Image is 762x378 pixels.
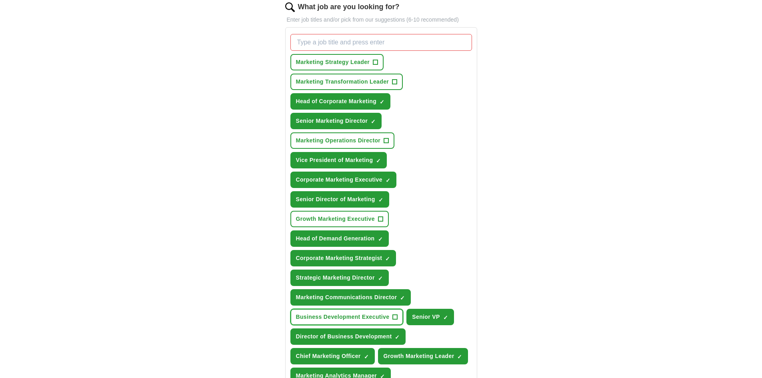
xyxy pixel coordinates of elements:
span: Senior Director of Marketing [296,195,375,204]
button: Corporate Marketing Strategist✓ [290,250,396,266]
span: Marketing Transformation Leader [296,78,389,86]
span: Marketing Strategy Leader [296,58,370,66]
button: Growth Marketing Executive [290,211,389,227]
button: Growth Marketing Leader✓ [378,348,468,364]
img: search.png [285,2,295,12]
span: ✓ [400,295,405,301]
button: Senior Director of Marketing✓ [290,191,389,208]
span: Growth Marketing Leader [384,352,454,360]
button: Head of Corporate Marketing✓ [290,93,391,110]
span: ✓ [457,354,462,360]
span: ✓ [386,177,390,184]
span: Director of Business Development [296,332,392,341]
span: ✓ [364,354,369,360]
span: Strategic Marketing Director [296,274,375,282]
span: ✓ [378,197,383,203]
input: Type a job title and press enter [290,34,472,51]
span: Corporate Marketing Executive [296,176,382,184]
span: ✓ [395,334,400,340]
span: Growth Marketing Executive [296,215,375,223]
span: Senior Marketing Director [296,117,368,125]
span: Head of Demand Generation [296,234,375,243]
span: ✓ [371,118,376,125]
span: ✓ [378,275,383,282]
button: Marketing Operations Director [290,132,395,149]
span: Vice President of Marketing [296,156,373,164]
span: Corporate Marketing Strategist [296,254,382,262]
span: Head of Corporate Marketing [296,97,377,106]
button: Marketing Transformation Leader [290,74,403,90]
span: Chief Marketing Officer [296,352,361,360]
span: ✓ [378,236,383,242]
button: Head of Demand Generation✓ [290,230,389,247]
span: ✓ [385,256,390,262]
button: Marketing Strategy Leader [290,54,384,70]
button: Director of Business Development✓ [290,328,406,345]
span: Marketing Operations Director [296,136,381,145]
button: Business Development Executive [290,309,404,325]
button: Vice President of Marketing✓ [290,152,387,168]
span: Senior VP [412,313,440,321]
span: ✓ [443,314,448,321]
button: Chief Marketing Officer✓ [290,348,375,364]
span: ✓ [376,158,381,164]
p: Enter job titles and/or pick from our suggestions (6-10 recommended) [285,16,477,24]
button: Marketing Communications Director✓ [290,289,411,306]
span: Marketing Communications Director [296,293,397,302]
span: ✓ [380,99,384,105]
button: Corporate Marketing Executive✓ [290,172,396,188]
button: Senior VP✓ [406,309,454,325]
button: Strategic Marketing Director✓ [290,270,389,286]
label: What job are you looking for? [298,2,400,12]
button: Senior Marketing Director✓ [290,113,382,129]
span: Business Development Executive [296,313,390,321]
